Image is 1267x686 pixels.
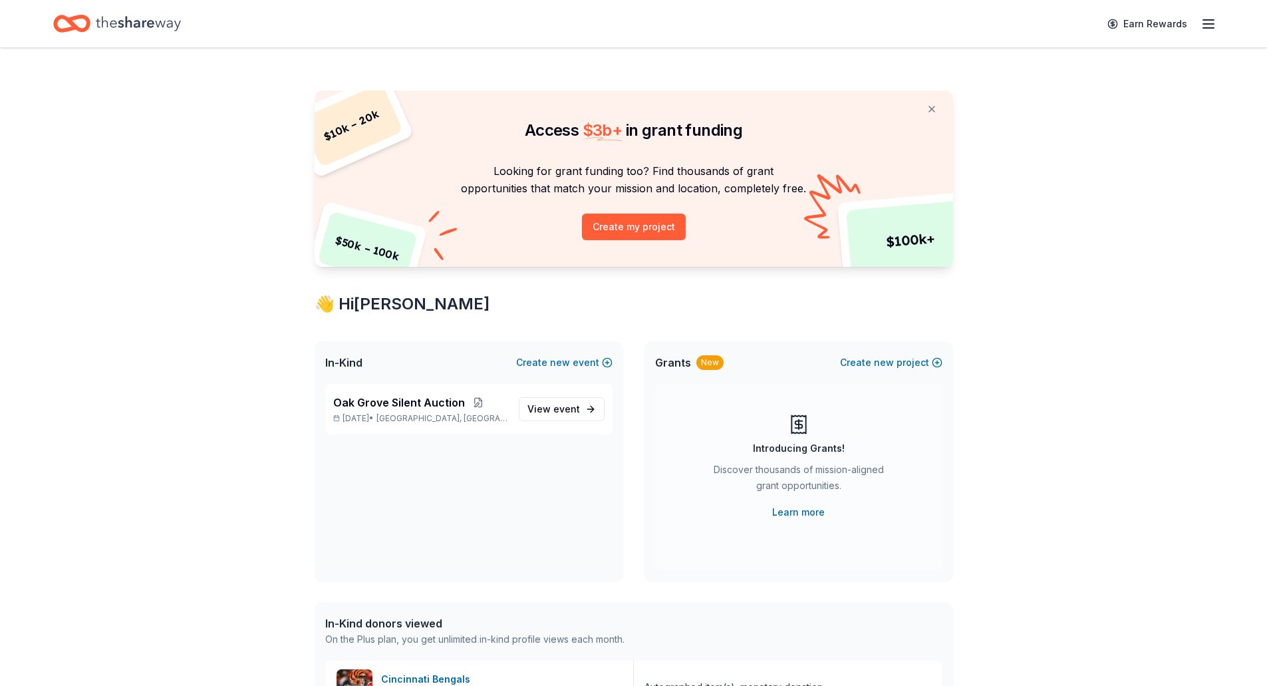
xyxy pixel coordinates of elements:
button: Createnewproject [840,355,942,371]
a: Home [53,8,181,39]
span: $ 3b + [583,120,623,140]
button: Create my project [582,214,686,240]
span: View [527,401,580,417]
div: New [696,355,724,370]
span: new [874,355,894,371]
span: [GEOGRAPHIC_DATA], [GEOGRAPHIC_DATA] [376,413,507,424]
a: Earn Rewards [1099,12,1195,36]
div: In-Kind donors viewed [325,615,625,631]
span: event [553,403,580,415]
span: new [550,355,570,371]
div: Discover thousands of mission-aligned grant opportunities. [708,462,889,499]
span: Oak Grove Silent Auction [333,395,465,411]
a: View event [519,397,605,421]
button: Createnewevent [516,355,613,371]
p: Looking for grant funding too? Find thousands of grant opportunities that match your mission and ... [331,162,937,198]
div: On the Plus plan, you get unlimited in-kind profile views each month. [325,631,625,647]
a: Learn more [772,504,825,520]
div: 👋 Hi [PERSON_NAME] [315,293,953,315]
div: Introducing Grants! [753,440,845,456]
p: [DATE] • [333,413,508,424]
span: In-Kind [325,355,362,371]
span: Access in grant funding [525,120,742,140]
span: Grants [655,355,691,371]
div: $ 10k – 20k [299,83,403,168]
